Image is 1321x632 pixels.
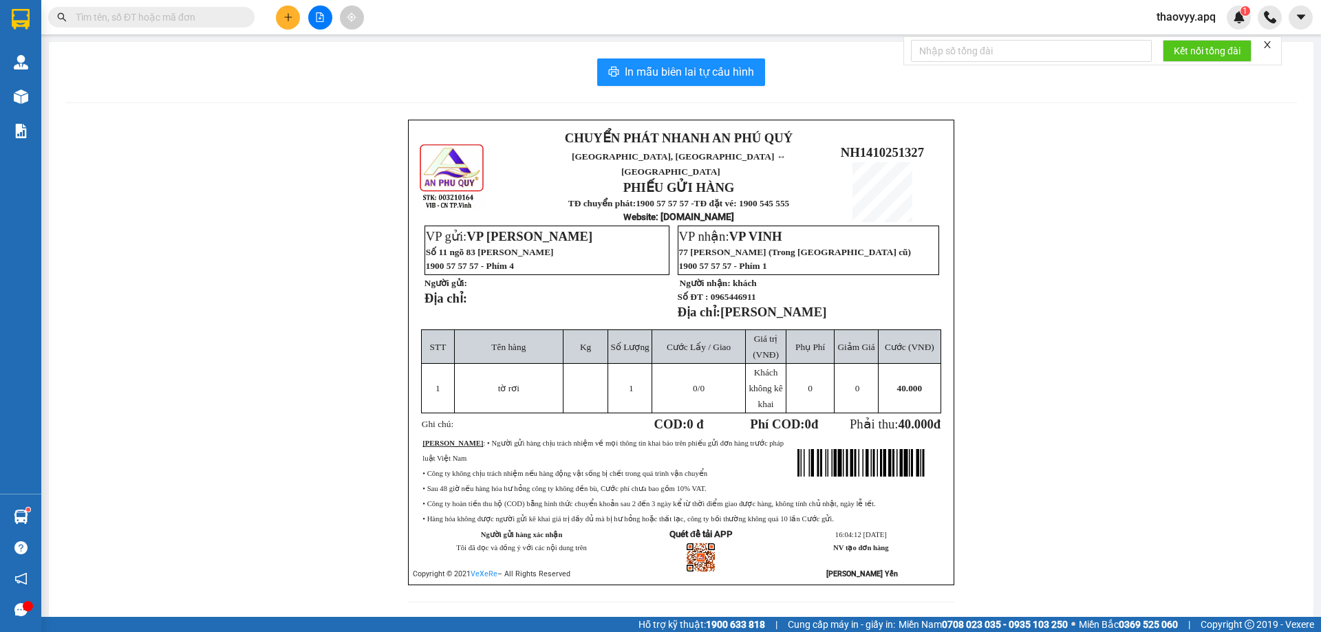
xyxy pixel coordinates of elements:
span: Phụ Phí [795,342,825,352]
img: logo-vxr [12,9,30,30]
span: tờ rơi [498,383,519,393]
span: Miền Nam [899,617,1068,632]
span: ⚪️ [1071,622,1075,627]
span: caret-down [1295,11,1307,23]
span: đ [934,417,941,431]
span: | [775,617,777,632]
span: In mẫu biên lai tự cấu hình [625,63,754,80]
span: | [1188,617,1190,632]
strong: Người gửi: [425,278,467,288]
strong: Địa chỉ: [425,291,467,305]
span: question-circle [14,541,28,554]
span: Ghi chú: [422,419,453,429]
span: 1 [629,383,634,393]
strong: [PERSON_NAME] [422,439,483,447]
strong: Người gửi hàng xác nhận [481,531,563,538]
span: VP nhận: [679,229,782,243]
strong: : [DOMAIN_NAME] [623,211,734,222]
strong: 1900 57 57 57 - [636,198,694,208]
span: 0 [855,383,860,393]
button: aim [340,6,364,30]
img: warehouse-icon [14,510,28,524]
span: NH1410251327 [841,145,924,160]
span: aim [347,12,356,22]
strong: NV tạo đơn hàng [833,544,888,552]
a: VeXeRe [471,569,497,578]
span: • Hàng hóa không được người gửi kê khai giá trị đầy đủ mà bị hư hỏng hoặc thất lạc, công ty bồi t... [422,515,834,523]
strong: COD: [654,417,704,431]
span: Khách không kê khai [749,367,782,409]
img: icon-new-feature [1233,11,1245,23]
strong: CHUYỂN PHÁT NHANH AN PHÚ QUÝ [565,131,793,145]
input: Nhập số tổng đài [911,40,1152,62]
span: 0 [805,417,811,431]
span: 0965446911 [711,292,756,302]
span: 1 [1243,6,1247,16]
span: 0 [808,383,813,393]
span: 0 [693,383,698,393]
span: • Công ty không chịu trách nhiệm nếu hàng động vật sống bị chết trong quá trình vận chuyển [422,470,707,477]
span: close [1263,40,1272,50]
span: Giảm Giá [837,342,874,352]
span: copyright [1245,620,1254,629]
span: VP VINH [729,229,782,243]
span: notification [14,572,28,585]
span: plus [283,12,293,22]
button: file-add [308,6,332,30]
span: [GEOGRAPHIC_DATA], [GEOGRAPHIC_DATA] ↔ [GEOGRAPHIC_DATA] [572,151,786,177]
sup: 1 [26,508,30,512]
span: 0 đ [687,417,703,431]
span: message [14,603,28,616]
span: Số 11 ngõ 83 [PERSON_NAME] [426,247,554,257]
button: plus [276,6,300,30]
strong: PHIẾU GỬI HÀNG [623,180,735,195]
span: • Công ty hoàn tiền thu hộ (COD) bằng hình thức chuyển khoản sau 2 đến 3 ngày kể từ thời điểm gia... [422,500,875,508]
span: Tôi đã đọc và đồng ý với các nội dung trên [456,544,587,552]
span: 40.000 [897,383,923,393]
span: 1 [436,383,440,393]
strong: 0708 023 035 - 0935 103 250 [942,619,1068,630]
span: thaovyy.apq [1146,8,1227,25]
button: caret-down [1289,6,1313,30]
img: warehouse-icon [14,55,28,69]
span: Cước Lấy / Giao [667,342,731,352]
strong: Phí COD: đ [750,417,818,431]
strong: TĐ đặt vé: 1900 545 555 [694,198,790,208]
button: Kết nối tổng đài [1163,40,1252,62]
span: khách [733,278,757,288]
span: • Sau 48 giờ nếu hàng hóa hư hỏng công ty không đền bù, Cước phí chưa bao gồm 10% VAT. [422,485,706,492]
span: 16:04:12 [DATE] [835,531,887,538]
span: VP gửi: [426,229,592,243]
span: Phải thu: [850,417,941,431]
span: search [57,12,67,22]
span: Copyright © 2021 – All Rights Reserved [413,569,570,578]
sup: 1 [1241,6,1250,16]
span: Cung cấp máy in - giấy in: [788,617,895,632]
span: STT [430,342,447,352]
span: [PERSON_NAME] [720,305,826,319]
strong: Số ĐT : [678,292,709,302]
span: VP [PERSON_NAME] [466,229,592,243]
span: Giá trị (VNĐ) [753,334,779,360]
span: Miền Bắc [1079,617,1178,632]
span: Kết nối tổng đài [1174,43,1241,58]
span: 1900 57 57 57 - Phím 4 [426,261,514,271]
img: solution-icon [14,124,28,138]
span: 77 [PERSON_NAME] (Trong [GEOGRAPHIC_DATA] cũ) [679,247,911,257]
strong: 0369 525 060 [1119,619,1178,630]
span: Kg [580,342,591,352]
span: Hỗ trợ kỹ thuật: [638,617,765,632]
strong: 1900 633 818 [706,619,765,630]
span: : • Người gửi hàng chịu trách nhiệm về mọi thông tin khai báo trên phiếu gửi đơn hàng trước pháp ... [422,439,784,462]
strong: TĐ chuyển phát: [568,198,636,208]
input: Tìm tên, số ĐT hoặc mã đơn [76,10,238,25]
span: 1900 57 57 57 - Phím 1 [679,261,767,271]
span: Số Lượng [611,342,649,352]
span: Website [623,212,656,222]
strong: Địa chỉ: [678,305,720,319]
strong: Người nhận: [680,278,731,288]
span: 40.000 [898,417,933,431]
strong: [PERSON_NAME] Yến [826,569,898,578]
span: Cước (VNĐ) [885,342,934,352]
span: Tên hàng [491,342,526,352]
